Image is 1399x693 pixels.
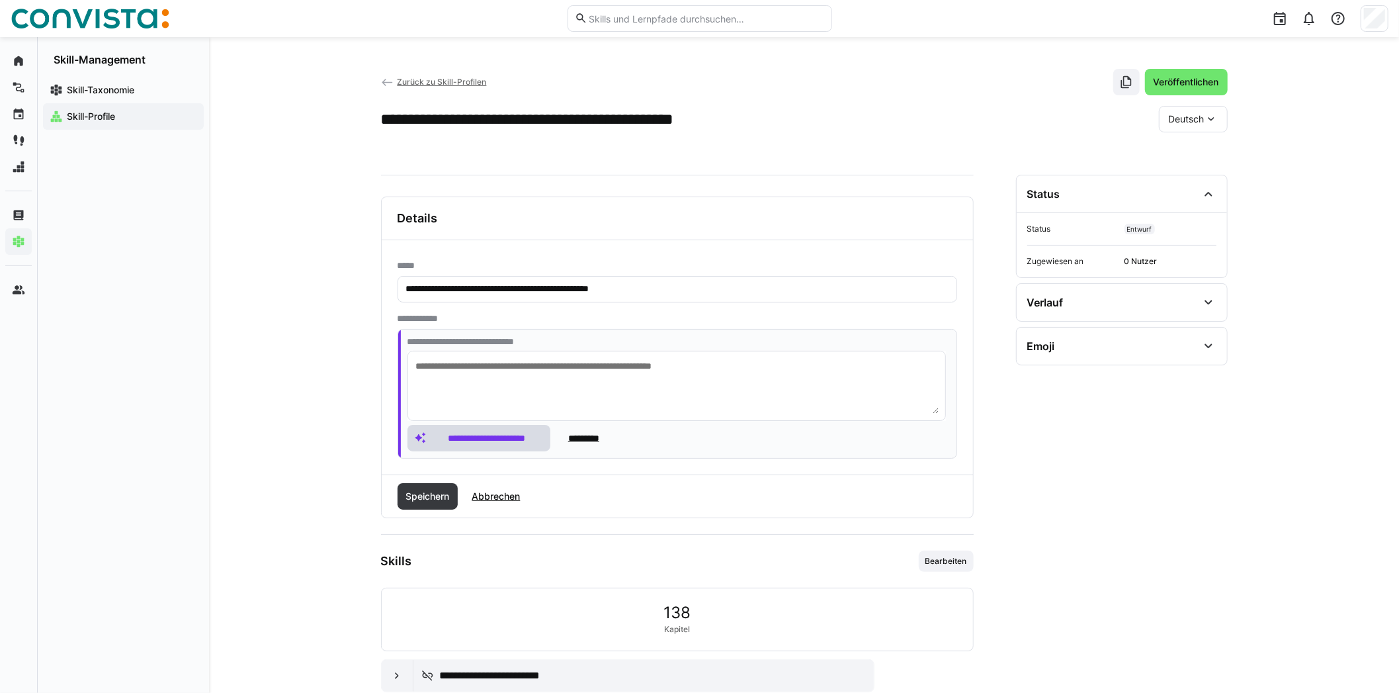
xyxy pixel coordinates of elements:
[919,551,974,572] button: Bearbeiten
[924,556,968,567] span: Bearbeiten
[1152,75,1221,89] span: Veröffentlichen
[398,211,438,226] h3: Details
[1124,256,1216,267] span: 0 Nutzer
[1027,296,1064,309] div: Verlauf
[397,77,486,87] span: Zurück zu Skill-Profilen
[1145,69,1228,95] button: Veröffentlichen
[381,554,412,569] h3: Skills
[403,490,451,503] span: Speichern
[1127,225,1152,233] span: Entwurf
[587,13,824,24] input: Skills und Lernpfade durchsuchen…
[664,624,690,635] span: Kapitel
[381,77,487,87] a: Zurück zu Skill-Profilen
[398,483,458,510] button: Speichern
[663,604,691,622] span: 138
[1027,340,1055,353] div: Emoji
[1169,113,1205,126] span: Deutsch
[1027,187,1060,201] div: Status
[463,483,529,510] button: Abbrechen
[1027,256,1119,267] span: Zugewiesen an
[470,490,522,503] span: Abbrechen
[1027,224,1119,234] span: Status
